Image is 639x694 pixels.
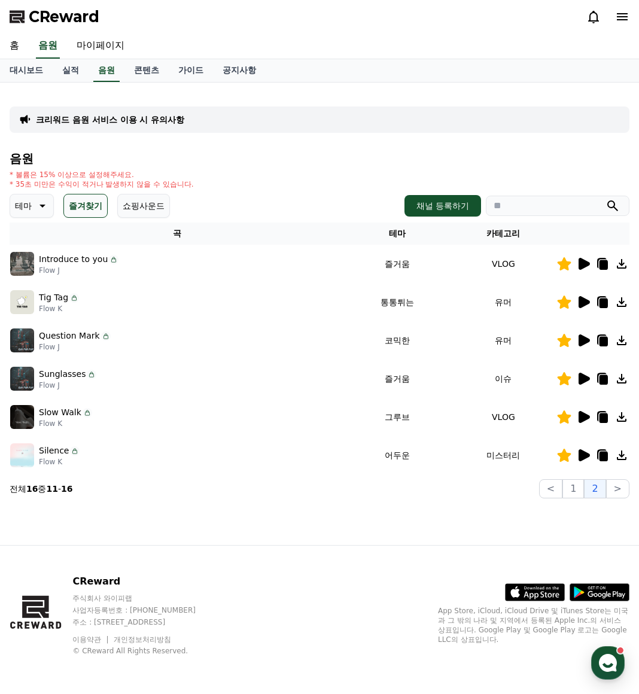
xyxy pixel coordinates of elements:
[345,360,451,398] td: 즐거움
[39,342,111,352] p: Flow J
[154,379,230,409] a: 설정
[169,59,213,82] a: 가이드
[451,245,556,283] td: VLOG
[39,457,80,467] p: Flow K
[36,34,60,59] a: 음원
[451,283,556,321] td: 유머
[67,34,134,59] a: 마이페이지
[124,59,169,82] a: 콘텐츠
[10,7,99,26] a: CReward
[10,194,54,218] button: 테마
[10,483,73,495] p: 전체 중 -
[117,194,170,218] button: 쇼핑사운드
[46,484,57,494] strong: 11
[36,114,184,126] a: 크리워드 음원 서비스 이용 시 유의사항
[345,398,451,436] td: 그루브
[345,223,451,245] th: 테마
[114,635,171,644] a: 개인정보처리방침
[53,59,89,82] a: 실적
[185,397,199,407] span: 설정
[26,484,38,494] strong: 16
[404,195,481,217] button: 채널 등록하기
[451,321,556,360] td: 유머
[72,605,218,615] p: 사업자등록번호 : [PHONE_NUMBER]
[39,419,92,428] p: Flow K
[10,152,629,165] h4: 음원
[39,253,108,266] p: Introduce to you
[72,646,218,656] p: © CReward All Rights Reserved.
[39,381,96,390] p: Flow J
[345,245,451,283] td: 즐거움
[451,398,556,436] td: VLOG
[438,606,629,644] p: App Store, iCloud, iCloud Drive 및 iTunes Store는 미국과 그 밖의 나라 및 지역에서 등록된 Apple Inc.의 서비스 상표입니다. Goo...
[451,223,556,245] th: 카테고리
[451,436,556,474] td: 미스터리
[10,328,34,352] img: music
[4,379,79,409] a: 홈
[38,397,45,407] span: 홈
[539,479,562,498] button: <
[606,479,629,498] button: >
[345,321,451,360] td: 코믹한
[345,283,451,321] td: 통통튀는
[61,484,72,494] strong: 16
[15,197,32,214] p: 테마
[39,368,86,381] p: Sunglasses
[10,405,34,429] img: music
[213,59,266,82] a: 공지사항
[584,479,605,498] button: 2
[39,266,118,275] p: Flow J
[10,443,34,467] img: music
[63,194,108,218] button: 즐겨찾기
[451,360,556,398] td: 이슈
[10,290,34,314] img: music
[93,59,120,82] a: 음원
[345,436,451,474] td: 어두운
[39,291,68,304] p: Tig Tag
[72,617,218,627] p: 주소 : [STREET_ADDRESS]
[72,593,218,603] p: 주식회사 와이피랩
[10,252,34,276] img: music
[39,330,100,342] p: Question Mark
[10,170,194,179] p: * 볼륨은 15% 이상으로 설정해주세요.
[10,179,194,189] p: * 35초 미만은 수익이 적거나 발생하지 않을 수 있습니다.
[562,479,584,498] button: 1
[72,574,218,589] p: CReward
[29,7,99,26] span: CReward
[39,406,81,419] p: Slow Walk
[39,445,69,457] p: Silence
[109,398,124,407] span: 대화
[72,635,110,644] a: 이용약관
[10,223,345,245] th: 곡
[79,379,154,409] a: 대화
[10,367,34,391] img: music
[39,304,79,313] p: Flow K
